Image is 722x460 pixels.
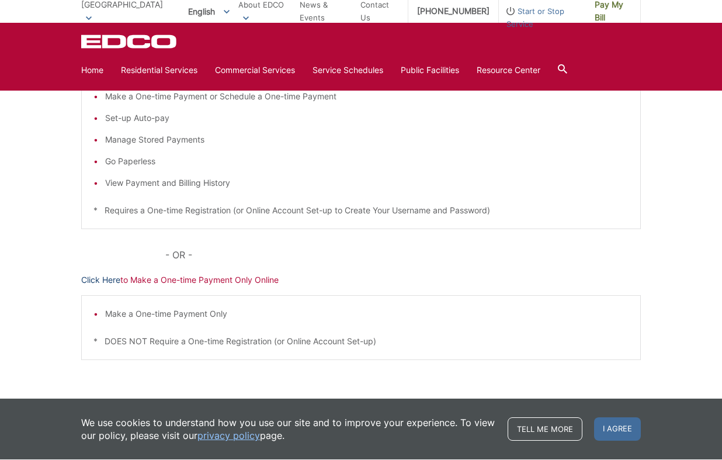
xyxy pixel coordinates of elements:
[594,418,641,441] span: I agree
[81,35,178,49] a: EDCD logo. Return to the homepage.
[508,418,582,441] a: Tell me more
[81,274,641,287] p: to Make a One-time Payment Only Online
[81,274,120,287] a: Click Here
[81,417,496,442] p: We use cookies to understand how you use our site and to improve your experience. To view our pol...
[215,64,295,77] a: Commercial Services
[93,205,629,217] p: * Requires a One-time Registration (or Online Account Set-up to Create Your Username and Password)
[179,2,238,22] span: English
[313,64,383,77] a: Service Schedules
[105,177,629,190] li: View Payment and Billing History
[165,247,641,264] p: - OR -
[105,155,629,168] li: Go Paperless
[105,91,629,103] li: Make a One-time Payment or Schedule a One-time Payment
[81,64,103,77] a: Home
[105,112,629,125] li: Set-up Auto-pay
[105,134,629,147] li: Manage Stored Payments
[105,308,629,321] li: Make a One-time Payment Only
[401,64,459,77] a: Public Facilities
[197,430,260,442] a: privacy policy
[93,336,629,348] p: * DOES NOT Require a One-time Registration (or Online Account Set-up)
[477,64,540,77] a: Resource Center
[121,64,197,77] a: Residential Services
